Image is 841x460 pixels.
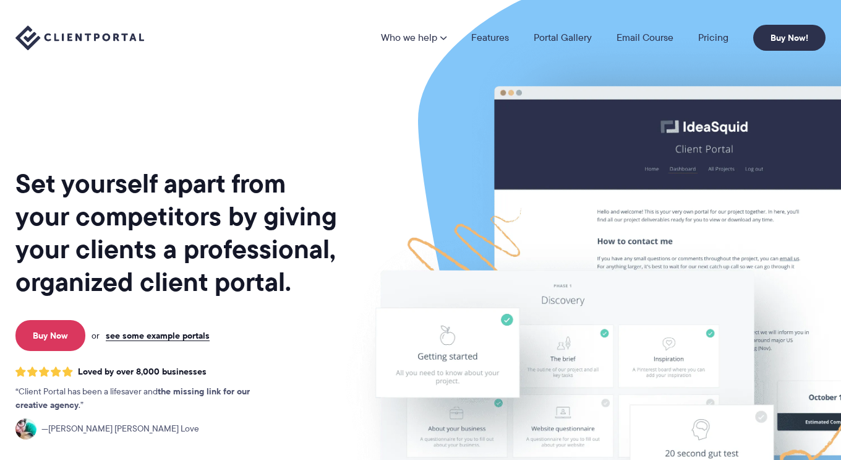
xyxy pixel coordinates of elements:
span: [PERSON_NAME] [PERSON_NAME] Love [41,422,199,436]
a: Who we help [381,33,446,43]
a: Buy Now [15,320,85,351]
strong: the missing link for our creative agency [15,384,250,412]
a: Pricing [698,33,728,43]
span: Loved by over 8,000 businesses [78,367,207,377]
a: Portal Gallery [534,33,592,43]
a: Email Course [617,33,673,43]
p: Client Portal has been a lifesaver and . [15,385,275,412]
a: Buy Now! [753,25,826,51]
h1: Set yourself apart from your competitors by giving your clients a professional, organized client ... [15,167,339,298]
a: see some example portals [106,330,210,341]
a: Features [471,33,509,43]
span: or [92,330,100,341]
